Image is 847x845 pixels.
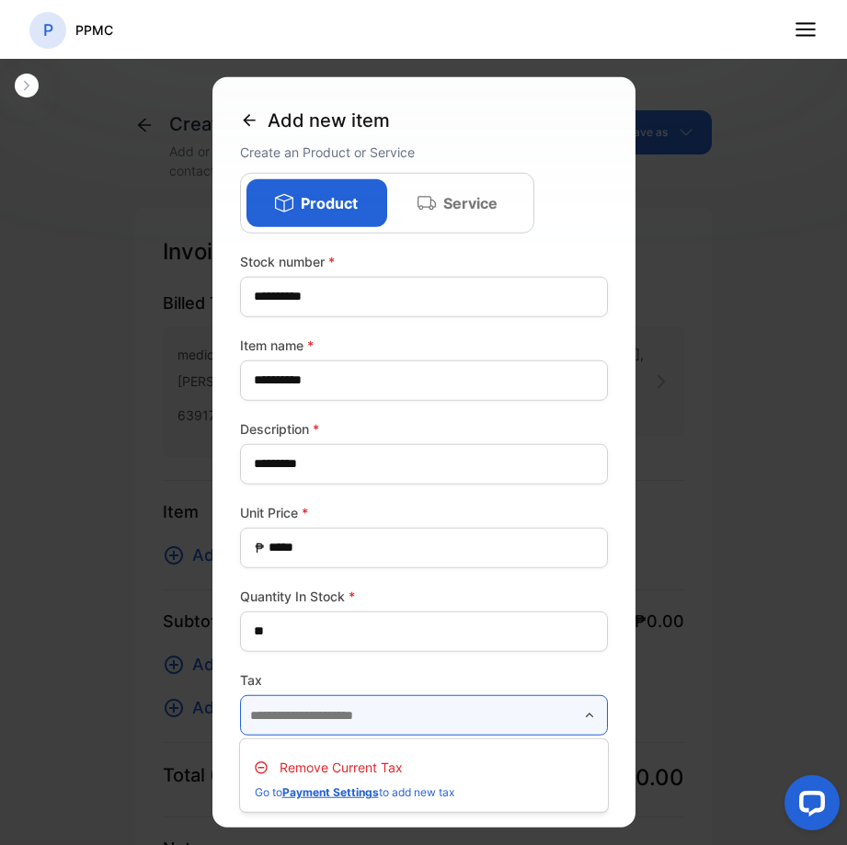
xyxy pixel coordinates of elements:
[268,106,390,133] span: Add new item
[240,418,608,438] label: Description
[240,335,608,354] label: Item name
[240,586,608,605] label: Quantity In Stock
[240,669,608,689] label: Tax
[75,20,113,40] p: PPMC
[280,758,403,777] p: Remove Current Tax
[443,191,498,213] p: Service
[251,784,454,801] p: Go to to add new tax
[282,785,379,799] span: Payment Settings
[301,191,358,213] p: Product
[43,18,53,42] p: P
[770,768,847,845] iframe: LiveChat chat widget
[240,143,415,159] span: Create an Product or Service
[240,502,608,521] label: Unit Price
[240,251,608,270] label: Stock number
[255,538,264,557] span: ₱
